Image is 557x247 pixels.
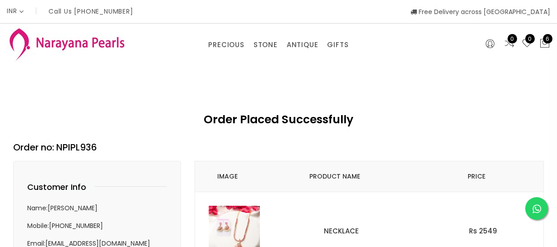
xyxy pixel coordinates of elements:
h4: Customer Info [27,182,94,193]
span: Rs 2549 [469,226,497,236]
p: Mobile: [PHONE_NUMBER] [27,220,167,231]
a: GIFTS [327,38,348,52]
h3: Order no: NPIPL936 [13,140,544,154]
a: PRECIOUS [208,38,244,52]
button: 6 [539,38,550,50]
span: 6 [543,34,552,44]
span: 0 [508,34,517,44]
h2: Order Placed Successfully [131,111,427,128]
a: ANTIQUE [287,38,318,52]
span: Free Delivery across [GEOGRAPHIC_DATA] [410,7,550,16]
p: Name: [PERSON_NAME] [27,203,167,213]
a: 0 [522,38,533,50]
a: STONE [254,38,278,52]
p: Call Us [PHONE_NUMBER] [49,8,133,15]
th: Price [409,161,543,192]
th: Image [195,161,260,192]
th: Product Name [260,161,409,192]
a: NECKLACE [324,226,359,236]
span: 0 [525,34,535,44]
a: 0 [504,38,515,50]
